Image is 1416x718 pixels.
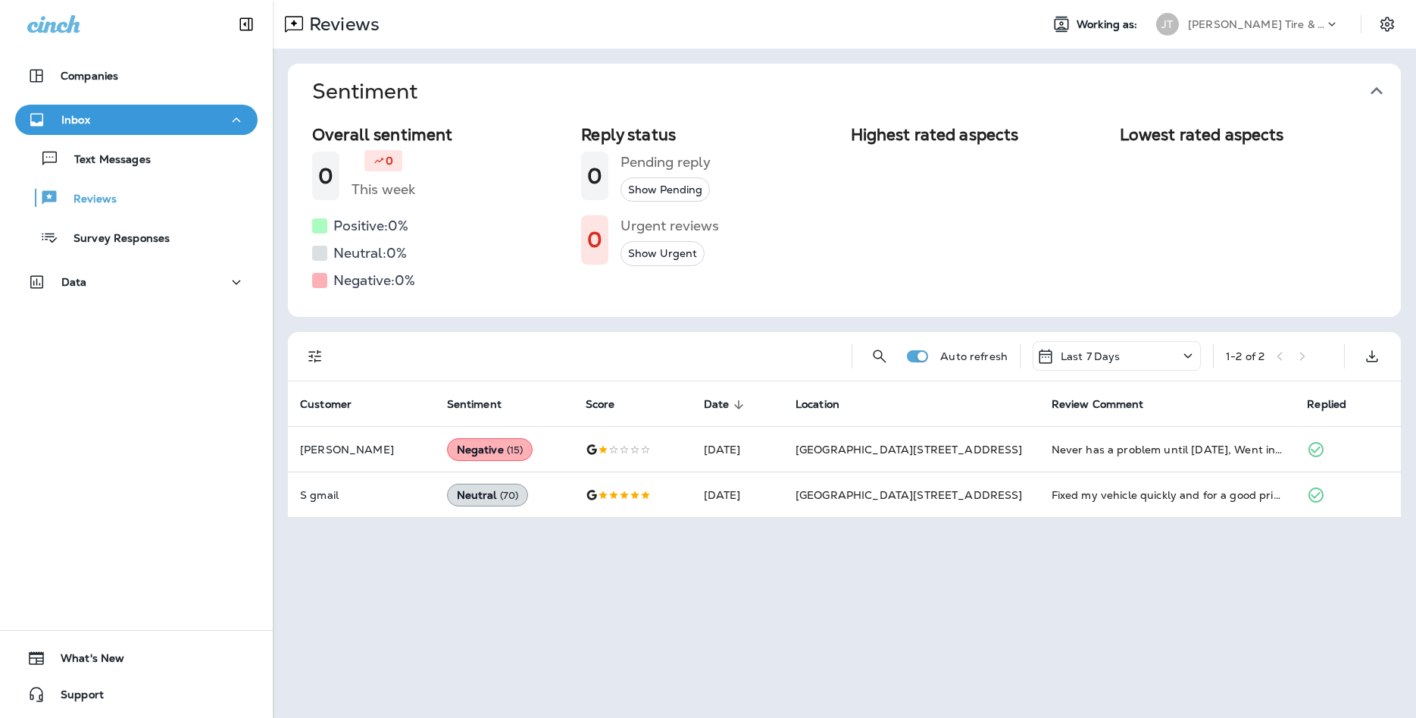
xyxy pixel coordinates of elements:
[1061,350,1121,362] p: Last 7 Days
[1052,442,1283,457] div: Never has a problem until today, Went in for an oil change that took over an hour, another custom...
[352,177,415,202] h5: This week
[796,398,839,411] span: Location
[620,150,711,174] h5: Pending reply
[796,488,1023,502] span: [GEOGRAPHIC_DATA][STREET_ADDRESS]
[312,79,417,104] h1: Sentiment
[333,214,408,238] h5: Positive: 0 %
[796,398,859,412] span: Location
[704,398,749,412] span: Date
[704,398,730,411] span: Date
[333,268,415,293] h5: Negative: 0 %
[1077,18,1141,31] span: Working as:
[333,241,407,265] h5: Neutral: 0 %
[61,276,87,288] p: Data
[15,643,258,673] button: What's New
[587,164,602,189] h1: 0
[300,489,423,501] p: S gmail
[796,443,1023,456] span: [GEOGRAPHIC_DATA][STREET_ADDRESS]
[1156,13,1179,36] div: JT
[1052,398,1144,411] span: Review Comment
[586,398,615,411] span: Score
[1374,11,1401,38] button: Settings
[15,143,258,174] button: Text Messages
[15,61,258,91] button: Companies
[447,484,529,506] div: Neutral
[507,444,524,456] span: ( 15 )
[300,64,1413,119] button: Sentiment
[447,398,502,411] span: Sentiment
[58,193,117,207] p: Reviews
[1307,398,1346,411] span: Replied
[447,438,533,461] div: Negative
[300,444,423,456] p: [PERSON_NAME]
[59,153,151,168] p: Text Messages
[300,398,352,411] span: Customer
[1052,398,1164,412] span: Review Comment
[303,13,380,36] p: Reviews
[15,182,258,214] button: Reviews
[620,214,719,238] h5: Urgent reviews
[61,114,90,126] p: Inbox
[692,427,783,472] td: [DATE]
[692,472,783,518] td: [DATE]
[15,221,258,253] button: Survey Responses
[386,153,393,168] p: 0
[312,125,569,144] h2: Overall sentiment
[851,125,1108,144] h2: Highest rated aspects
[300,398,371,412] span: Customer
[620,241,705,266] button: Show Urgent
[61,70,118,82] p: Companies
[1188,18,1324,30] p: [PERSON_NAME] Tire & Auto
[58,232,170,246] p: Survey Responses
[500,489,519,502] span: ( 70 )
[1226,350,1264,362] div: 1 - 2 of 2
[288,119,1401,317] div: Sentiment
[15,679,258,710] button: Support
[1357,341,1387,372] button: Export as CSV
[1120,125,1377,144] h2: Lowest rated aspects
[15,267,258,297] button: Data
[940,350,1008,362] p: Auto refresh
[45,652,124,670] span: What's New
[15,105,258,135] button: Inbox
[586,398,635,412] span: Score
[620,177,710,202] button: Show Pending
[1307,398,1366,412] span: Replied
[300,341,330,372] button: Filters
[1052,488,1283,503] div: Fixed my vehicle quickly and for a good price. My radiator cap was cracked so was replaced and fl...
[318,164,333,189] h1: 0
[864,341,895,372] button: Search Reviews
[225,9,267,39] button: Collapse Sidebar
[581,125,838,144] h2: Reply status
[45,688,104,707] span: Support
[587,227,602,252] h1: 0
[447,398,521,412] span: Sentiment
